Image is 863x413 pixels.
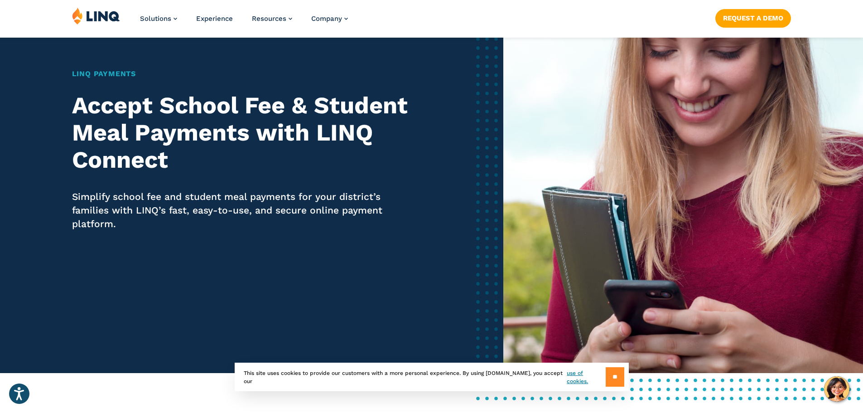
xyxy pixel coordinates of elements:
a: Resources [252,15,292,23]
a: Company [311,15,348,23]
span: Company [311,15,342,23]
nav: Primary Navigation [140,7,348,37]
button: Hello, have a question? Let’s chat. [824,376,849,402]
a: use of cookies. [567,369,605,385]
nav: Button Navigation [715,7,791,27]
h2: Accept School Fee & Student Meal Payments with LINQ Connect [72,92,412,173]
img: LINQ | K‑12 Software [72,7,120,24]
div: This site uses cookies to provide our customers with a more personal experience. By using [DOMAIN... [235,363,629,391]
p: Simplify school fee and student meal payments for your district’s families with LINQ’s fast, easy... [72,190,412,231]
h1: LINQ Payments [72,68,412,79]
a: Experience [196,15,233,23]
a: Solutions [140,15,177,23]
span: Solutions [140,15,171,23]
span: Resources [252,15,286,23]
a: Request a Demo [715,9,791,27]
